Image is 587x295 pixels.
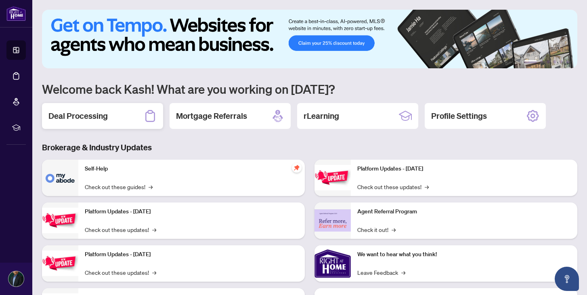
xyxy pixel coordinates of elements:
[314,165,351,190] img: Platform Updates - June 23, 2025
[555,267,579,291] button: Open asap
[85,225,156,234] a: Check out these updates!→
[357,182,429,191] a: Check out these updates!→
[431,110,487,122] h2: Profile Settings
[149,182,153,191] span: →
[547,60,550,63] button: 3
[314,245,351,282] img: We want to hear what you think!
[42,142,577,153] h3: Brokerage & Industry Updates
[152,225,156,234] span: →
[85,164,298,173] p: Self-Help
[85,182,153,191] a: Check out these guides!→
[42,208,78,233] img: Platform Updates - September 16, 2025
[42,81,577,97] h1: Welcome back Kash! What are you working on [DATE]?
[357,225,396,234] a: Check it out!→
[540,60,543,63] button: 2
[524,60,537,63] button: 1
[392,225,396,234] span: →
[357,250,571,259] p: We want to hear what you think!
[401,268,405,277] span: →
[566,60,569,63] button: 6
[560,60,563,63] button: 5
[152,268,156,277] span: →
[176,110,247,122] h2: Mortgage Referrals
[304,110,339,122] h2: rLearning
[357,207,571,216] p: Agent Referral Program
[357,268,405,277] a: Leave Feedback→
[85,250,298,259] p: Platform Updates - [DATE]
[48,110,108,122] h2: Deal Processing
[42,160,78,196] img: Self-Help
[425,182,429,191] span: →
[314,209,351,232] img: Agent Referral Program
[42,10,577,68] img: Slide 0
[8,271,24,287] img: Profile Icon
[357,164,571,173] p: Platform Updates - [DATE]
[42,251,78,276] img: Platform Updates - July 21, 2025
[292,163,302,173] span: pushpin
[6,6,26,21] img: logo
[85,268,156,277] a: Check out these updates!→
[553,60,556,63] button: 4
[85,207,298,216] p: Platform Updates - [DATE]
